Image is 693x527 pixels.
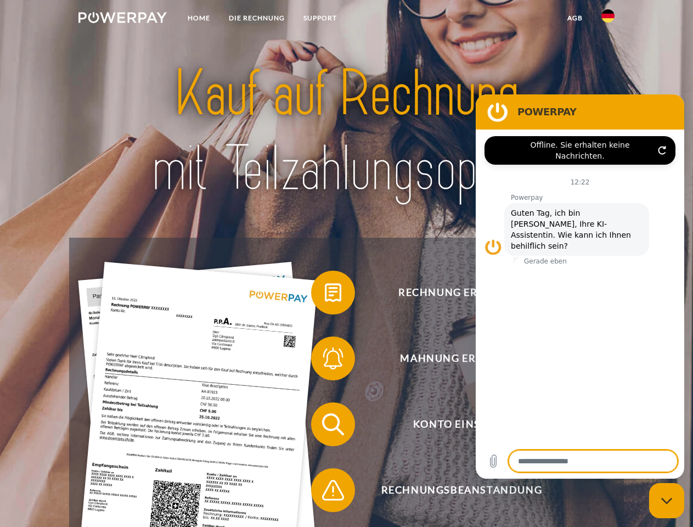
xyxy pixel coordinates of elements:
[649,483,684,518] iframe: Schaltfläche zum Öffnen des Messaging-Fensters; Konversation läuft
[327,337,596,380] span: Mahnung erhalten?
[319,345,347,372] img: qb_bell.svg
[311,337,596,380] button: Mahnung erhalten?
[327,271,596,315] span: Rechnung erhalten?
[219,8,294,28] a: DIE RECHNUNG
[311,468,596,512] button: Rechnungsbeanstandung
[327,468,596,512] span: Rechnungsbeanstandung
[294,8,346,28] a: SUPPORT
[319,411,347,438] img: qb_search.svg
[327,402,596,446] span: Konto einsehen
[558,8,592,28] a: agb
[78,12,167,23] img: logo-powerpay-white.svg
[178,8,219,28] a: Home
[311,402,596,446] button: Konto einsehen
[105,53,588,210] img: title-powerpay_de.svg
[476,94,684,479] iframe: Messaging-Fenster
[601,9,615,23] img: de
[319,279,347,306] img: qb_bill.svg
[319,476,347,504] img: qb_warning.svg
[311,271,596,315] button: Rechnung erhalten?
